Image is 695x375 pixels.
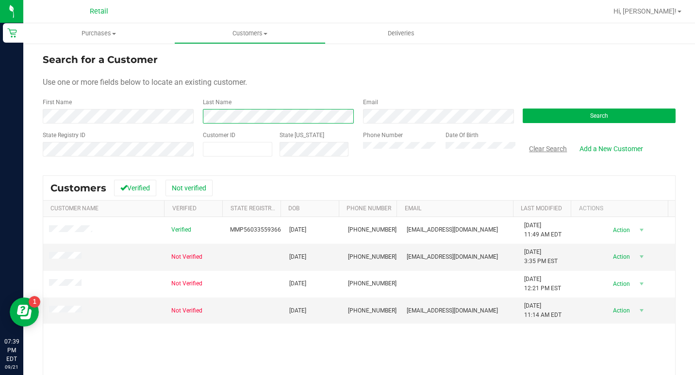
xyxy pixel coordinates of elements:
a: DOB [288,205,299,212]
span: [DATE] 12:21 PM EST [524,275,561,293]
span: [DATE] 3:35 PM EST [524,248,558,266]
span: Action [604,250,636,264]
a: Email [405,205,421,212]
span: [DATE] 11:14 AM EDT [524,301,562,320]
span: [PHONE_NUMBER] [348,225,397,234]
span: [DATE] [289,306,306,315]
span: Search for a Customer [43,54,158,65]
span: Customers [50,182,106,194]
span: select [636,277,648,291]
a: Customers [174,23,325,44]
span: Not Verified [171,306,202,315]
label: State Registry ID [43,131,85,140]
span: Use one or more fields below to locate an existing customer. [43,78,247,87]
span: [PHONE_NUMBER] [348,252,397,262]
a: Customer Name [50,205,99,212]
span: Action [604,223,636,237]
span: Not Verified [171,252,202,262]
span: Customers [175,29,325,38]
span: [PHONE_NUMBER] [348,306,397,315]
span: [EMAIL_ADDRESS][DOMAIN_NAME] [407,225,498,234]
p: 09/21 [4,363,19,371]
label: Phone Number [363,131,403,140]
span: [DATE] [289,252,306,262]
label: Date Of Birth [446,131,479,140]
button: Verified [114,180,156,196]
a: State Registry Id [231,205,281,212]
a: Add a New Customer [573,141,649,157]
span: Not Verified [171,279,202,288]
span: [DATE] 11:49 AM EDT [524,221,562,239]
label: Email [363,98,378,107]
iframe: Resource center unread badge [29,296,40,308]
label: First Name [43,98,72,107]
button: Search [523,109,676,123]
inline-svg: Retail [7,28,17,38]
a: Deliveries [326,23,477,44]
span: Purchases [23,29,174,38]
span: Hi, [PERSON_NAME]! [613,7,677,15]
span: Action [604,277,636,291]
button: Not verified [165,180,213,196]
span: select [636,250,648,264]
p: 07:39 PM EDT [4,337,19,363]
span: [EMAIL_ADDRESS][DOMAIN_NAME] [407,306,498,315]
button: Clear Search [523,141,573,157]
span: select [636,304,648,317]
span: Action [604,304,636,317]
iframe: Resource center [10,297,39,327]
span: MMP56033559366 [230,225,281,234]
span: select [636,223,648,237]
a: Phone Number [347,205,391,212]
label: State [US_STATE] [280,131,324,140]
span: [EMAIL_ADDRESS][DOMAIN_NAME] [407,252,498,262]
label: Customer ID [203,131,235,140]
label: Last Name [203,98,232,107]
span: Search [590,112,608,119]
span: Verified [171,225,191,234]
span: [DATE] [289,225,306,234]
span: Retail [90,7,108,16]
a: Purchases [23,23,174,44]
span: [DATE] [289,279,306,288]
div: Actions [579,205,664,212]
span: Deliveries [375,29,428,38]
a: Verified [172,205,197,212]
span: [PHONE_NUMBER] [348,279,397,288]
a: Last Modified [521,205,562,212]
